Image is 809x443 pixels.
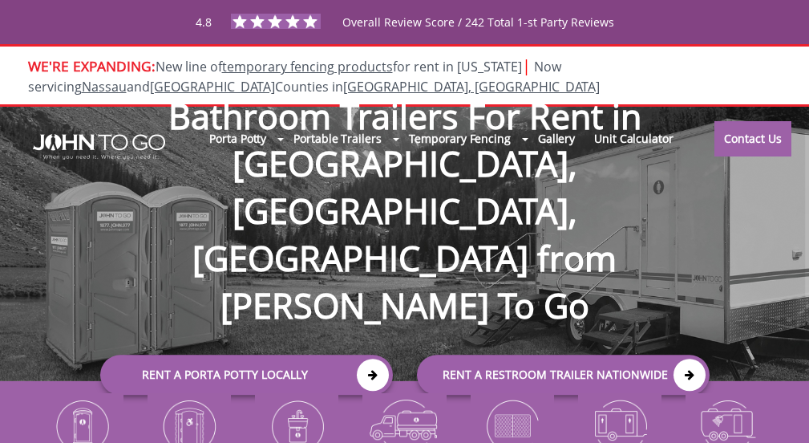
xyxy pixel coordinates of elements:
[200,121,276,156] a: Porta Potty
[342,14,614,62] span: Overall Review Score / 242 Total 1-st Party Reviews
[284,121,390,156] a: Portable Trailers
[33,134,165,160] img: JOHN to go
[714,121,791,156] a: Contact Us
[417,355,710,395] a: rent a RESTROOM TRAILER Nationwide
[585,121,683,156] a: Unit Calculator
[745,379,809,443] button: Live Chat
[528,121,585,156] a: Gallery
[84,41,726,330] h1: Bathroom Trailers For Rent in [GEOGRAPHIC_DATA], [GEOGRAPHIC_DATA], [GEOGRAPHIC_DATA] from [PERSO...
[28,58,600,96] span: Now servicing and Counties in
[399,121,520,156] a: Temporary Fencing
[28,58,600,96] span: New line of for rent in [US_STATE]
[100,355,393,395] a: Rent a Porta Potty Locally
[196,14,212,30] span: 4.8
[82,78,127,96] a: Nassau
[28,56,156,75] span: WE'RE EXPANDING:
